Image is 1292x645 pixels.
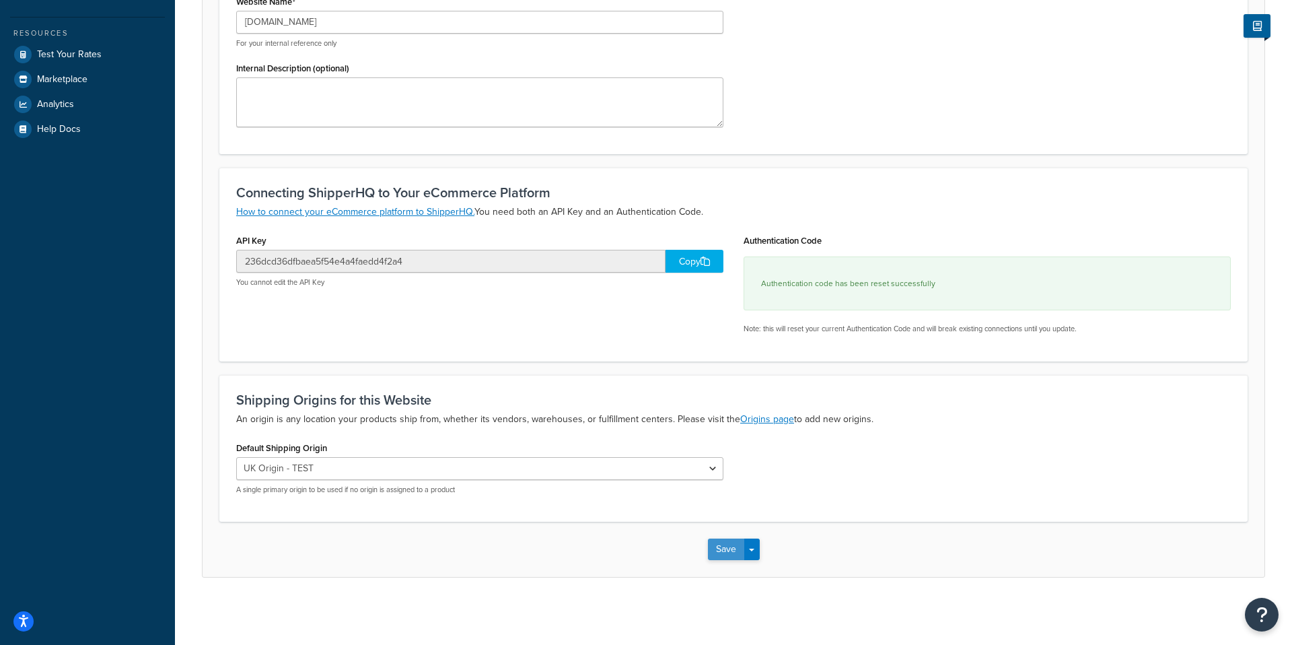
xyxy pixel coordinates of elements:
h3: Shipping Origins for this Website [236,393,1231,407]
p: You need both an API Key and an Authentication Code. [236,204,1231,220]
label: API Key [236,236,266,246]
label: Internal Description (optional) [236,63,349,73]
a: Test Your Rates [10,42,165,67]
a: Help Docs [10,117,165,141]
label: Default Shipping Origin [236,443,327,453]
a: Analytics [10,92,165,116]
button: Open Resource Center [1245,598,1279,632]
span: Analytics [37,99,74,110]
button: Save [708,539,744,560]
small: Authentication code has been reset successfully [761,277,935,290]
a: Marketplace [10,67,165,92]
a: How to connect your eCommerce platform to ShipperHQ. [236,205,474,219]
span: Marketplace [37,74,87,86]
a: Origins page [740,412,794,426]
p: Note: this will reset your current Authentication Code and will break existing connections until ... [744,324,1231,334]
span: Test Your Rates [37,49,102,61]
h3: Connecting ShipperHQ to Your eCommerce Platform [236,185,1231,200]
div: Resources [10,28,165,39]
div: Copy [666,250,723,273]
button: Show Help Docs [1244,14,1270,38]
p: For your internal reference only [236,38,723,48]
span: Help Docs [37,124,81,135]
p: An origin is any location your products ship from, whether its vendors, warehouses, or fulfillmen... [236,411,1231,428]
label: Authentication Code [744,236,822,246]
p: A single primary origin to be used if no origin is assigned to a product [236,485,723,495]
p: You cannot edit the API Key [236,277,723,287]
